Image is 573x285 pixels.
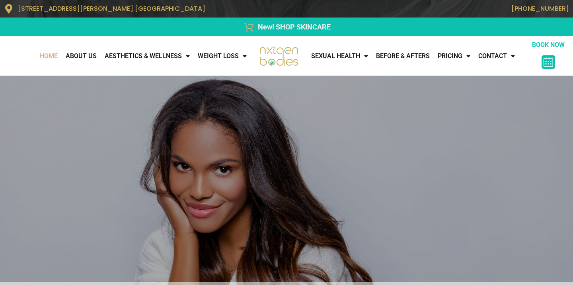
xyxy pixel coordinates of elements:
span: New! SHOP SKINCARE [256,21,331,32]
a: About Us [62,48,101,64]
p: BOOK NOW [532,40,565,50]
span: [STREET_ADDRESS][PERSON_NAME] [GEOGRAPHIC_DATA] [18,4,205,13]
nav: Menu [4,48,251,64]
a: Pricing [434,48,474,64]
a: Sexual Health [307,48,372,64]
a: New! SHOP SKINCARE [4,21,569,32]
a: Before & Afters [372,48,434,64]
a: WEIGHT LOSS [194,48,251,64]
p: [PHONE_NUMBER] [290,5,569,12]
a: AESTHETICS & WELLNESS [101,48,194,64]
nav: Menu [307,48,532,64]
a: CONTACT [474,48,519,64]
a: Home [36,48,62,64]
